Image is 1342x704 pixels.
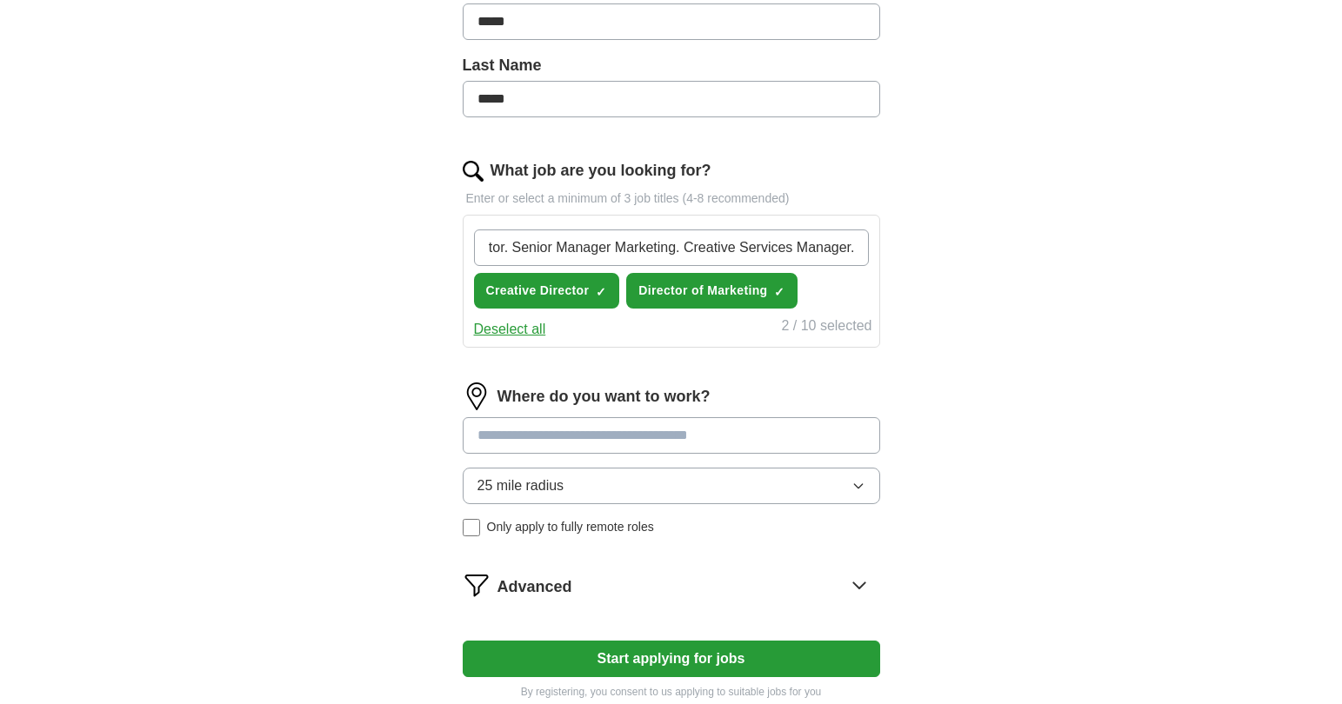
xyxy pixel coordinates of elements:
[463,468,880,504] button: 25 mile radius
[774,285,785,299] span: ✓
[491,159,711,183] label: What job are you looking for?
[596,285,606,299] span: ✓
[638,282,767,300] span: Director of Marketing
[474,273,620,309] button: Creative Director✓
[463,54,880,77] label: Last Name
[781,315,871,340] div: 2 / 10 selected
[497,385,711,408] label: Where do you want to work?
[497,575,572,599] span: Advanced
[626,273,798,309] button: Director of Marketing✓
[474,229,869,266] input: Type a job title and press enter
[463,571,491,599] img: filter
[474,319,546,340] button: Deselect all
[487,518,654,536] span: Only apply to fully remote roles
[463,382,491,410] img: location.png
[477,475,564,496] span: 25 mile radius
[463,161,484,182] img: search.png
[463,519,480,536] input: Only apply to fully remote roles
[486,282,590,300] span: Creative Director
[463,641,880,677] button: Start applying for jobs
[463,189,880,208] p: Enter or select a minimum of 3 job titles (4-8 recommended)
[463,684,880,700] p: By registering, you consent to us applying to suitable jobs for you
